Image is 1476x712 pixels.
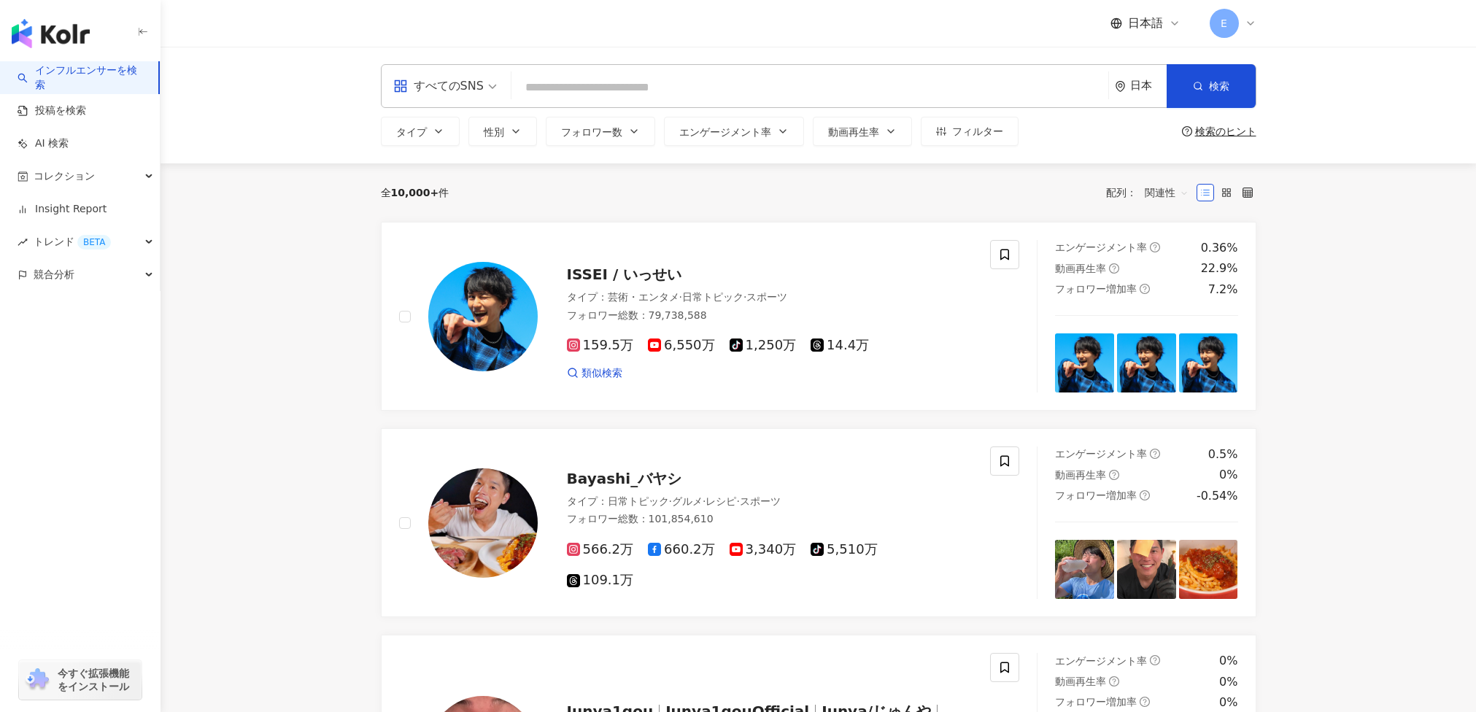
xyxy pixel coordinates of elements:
[77,235,111,249] div: BETA
[1109,470,1119,480] span: question-circle
[1167,64,1256,108] button: 検索
[1209,80,1229,92] span: 検索
[746,291,787,303] span: スポーツ
[567,290,973,305] div: タイプ ：
[730,338,797,353] span: 1,250万
[18,202,107,217] a: Insight Report
[18,237,28,247] span: rise
[1128,15,1163,31] span: 日本語
[736,495,739,507] span: ·
[18,63,147,92] a: searchインフルエンサーを検索
[1117,540,1176,599] img: post-image
[567,512,973,527] div: フォロワー総数 ： 101,854,610
[921,117,1019,146] button: フィルター
[648,338,715,353] span: 6,550万
[1145,181,1189,204] span: 関連性
[567,266,682,283] span: ISSEI / いっせい
[34,160,95,193] span: コレクション
[811,338,869,353] span: 14.4万
[381,117,460,146] button: タイプ
[567,366,622,381] a: 類似検索
[12,19,90,48] img: logo
[1221,15,1227,31] span: E
[34,258,74,291] span: 競合分析
[567,542,634,557] span: 566.2万
[1055,489,1137,501] span: フォロワー増加率
[1140,697,1150,707] span: question-circle
[428,262,538,371] img: KOL Avatar
[1208,282,1238,298] div: 7.2%
[1219,674,1237,690] div: 0%
[1197,488,1238,504] div: -0.54%
[428,468,538,578] img: KOL Avatar
[468,117,537,146] button: 性別
[1117,333,1176,392] img: post-image
[679,126,771,138] span: エンゲージメント率
[567,470,682,487] span: Bayashi_バヤシ
[567,573,634,588] span: 109.1万
[1115,81,1126,92] span: environment
[23,668,51,692] img: chrome extension
[1106,181,1197,204] div: 配列：
[1055,655,1147,667] span: エンゲージメント率
[546,117,655,146] button: フォロワー数
[669,495,672,507] span: ·
[391,187,439,198] span: 10,000+
[811,542,878,557] span: 5,510万
[679,291,682,303] span: ·
[18,136,69,151] a: AI 検索
[952,125,1003,137] span: フィルター
[58,667,137,693] span: 今すぐ拡張機能をインストール
[743,291,746,303] span: ·
[1219,694,1237,711] div: 0%
[396,126,427,138] span: タイプ
[706,495,736,507] span: レシピ
[1055,283,1137,295] span: フォロワー増加率
[567,338,634,353] span: 159.5万
[703,495,706,507] span: ·
[1201,240,1238,256] div: 0.36%
[381,187,449,198] div: 全 件
[1219,653,1237,669] div: 0%
[381,222,1256,411] a: KOL AvatarISSEI / いっせいタイプ：芸術・エンタメ·日常トピック·スポーツフォロワー総数：79,738,588159.5万6,550万1,250万14.4万類似検索エンゲージメン...
[1201,260,1238,276] div: 22.9%
[567,309,973,323] div: フォロワー総数 ： 79,738,588
[608,495,669,507] span: 日常トピック
[648,542,715,557] span: 660.2万
[18,104,86,118] a: 投稿を検索
[1179,540,1238,599] img: post-image
[672,495,703,507] span: グルメ
[1055,448,1147,460] span: エンゲージメント率
[1140,490,1150,500] span: question-circle
[484,126,504,138] span: 性別
[740,495,781,507] span: スポーツ
[1150,655,1160,665] span: question-circle
[813,117,912,146] button: 動画再生率
[1150,449,1160,459] span: question-circle
[1219,467,1237,483] div: 0%
[1182,126,1192,136] span: question-circle
[1130,80,1167,92] div: 日本
[828,126,879,138] span: 動画再生率
[1208,446,1238,463] div: 0.5%
[1055,540,1114,599] img: post-image
[1055,333,1114,392] img: post-image
[19,660,142,700] a: chrome extension今すぐ拡張機能をインストール
[664,117,804,146] button: エンゲージメント率
[393,74,484,98] div: すべてのSNS
[381,428,1256,617] a: KOL AvatarBayashi_バヤシタイプ：日常トピック·グルメ·レシピ·スポーツフォロワー総数：101,854,610566.2万660.2万3,340万5,510万109.1万エンゲー...
[561,126,622,138] span: フォロワー数
[1055,241,1147,253] span: エンゲージメント率
[1055,696,1137,708] span: フォロワー増加率
[581,366,622,381] span: 類似検索
[1055,469,1106,481] span: 動画再生率
[1150,242,1160,252] span: question-circle
[34,225,111,258] span: トレンド
[1195,125,1256,137] div: 検索のヒント
[1140,284,1150,294] span: question-circle
[1179,333,1238,392] img: post-image
[730,542,797,557] span: 3,340万
[608,291,679,303] span: 芸術・エンタメ
[682,291,743,303] span: 日常トピック
[1109,263,1119,274] span: question-circle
